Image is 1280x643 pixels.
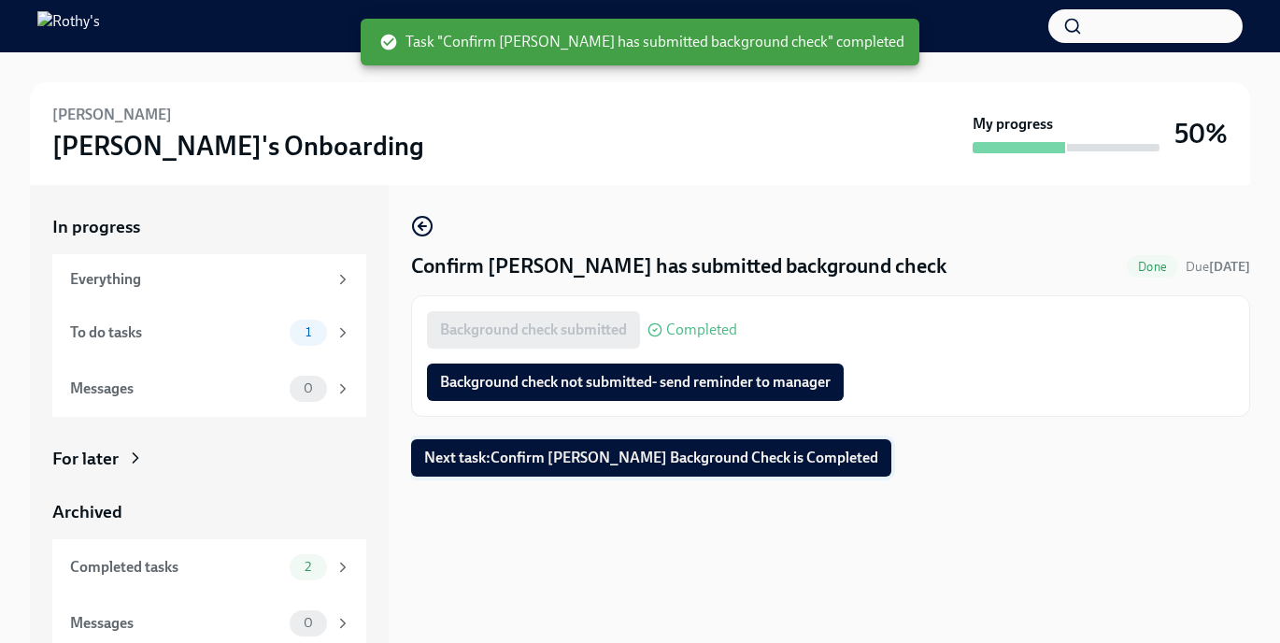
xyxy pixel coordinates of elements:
strong: [DATE] [1209,259,1250,275]
div: Messages [70,379,282,399]
h3: 50% [1174,117,1228,150]
div: Completed tasks [70,557,282,578]
a: Completed tasks2 [52,539,366,595]
span: Background check not submitted- send reminder to manager [440,373,831,392]
a: To do tasks1 [52,305,366,361]
div: Messages [70,613,282,634]
strong: My progress [973,114,1053,135]
a: Everything [52,254,366,305]
span: Done [1127,260,1178,274]
a: Messages0 [52,361,366,417]
span: August 22nd, 2025 09:00 [1186,258,1250,276]
span: 1 [294,325,322,339]
h6: [PERSON_NAME] [52,105,172,125]
span: 0 [292,381,324,395]
a: Archived [52,500,366,524]
button: Next task:Confirm [PERSON_NAME] Background Check is Completed [411,439,891,477]
h4: Confirm [PERSON_NAME] has submitted background check [411,252,946,280]
span: Completed [666,322,737,337]
span: Task "Confirm [PERSON_NAME] has submitted background check" completed [379,32,904,52]
a: For later [52,447,366,471]
div: Everything [70,269,327,290]
span: 0 [292,616,324,630]
span: Next task : Confirm [PERSON_NAME] Background Check is Completed [424,449,878,467]
div: To do tasks [70,322,282,343]
a: In progress [52,215,366,239]
img: Rothy's [37,11,100,41]
button: Background check not submitted- send reminder to manager [427,364,844,401]
span: Due [1186,259,1250,275]
span: 2 [293,560,322,574]
div: For later [52,447,119,471]
h3: [PERSON_NAME]'s Onboarding [52,129,424,163]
